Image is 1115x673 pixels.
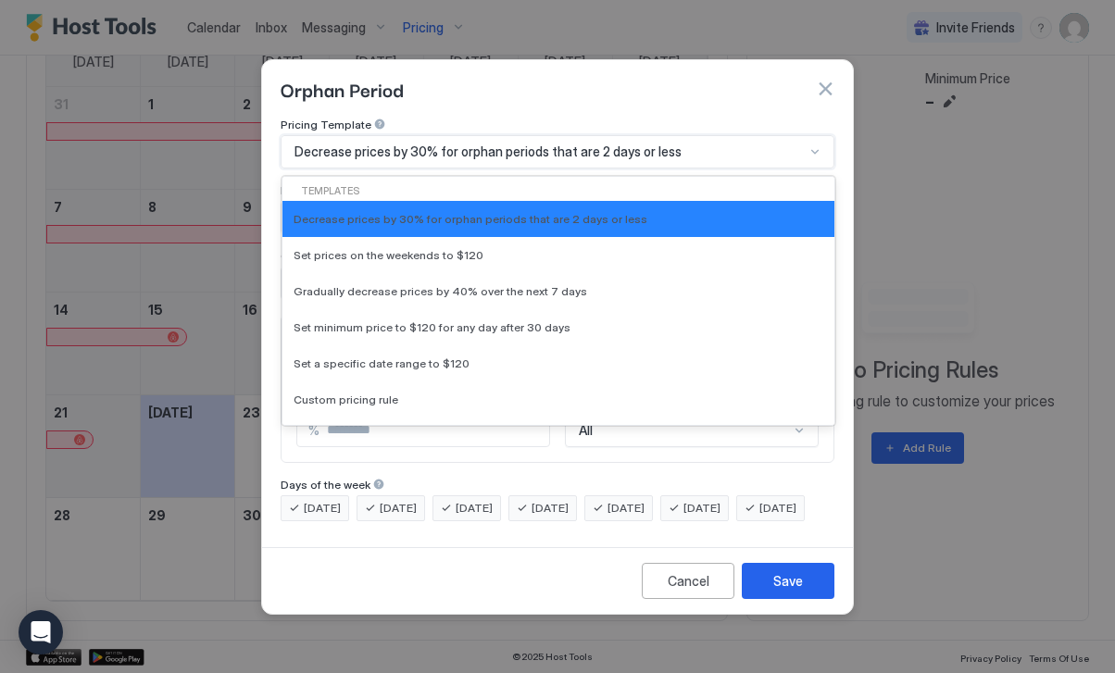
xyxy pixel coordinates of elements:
span: [DATE] [759,500,796,517]
span: % [308,422,319,439]
span: [DATE] [304,500,341,517]
span: [DATE] [380,500,417,517]
span: Decrease prices by 30% for orphan periods that are 2 days or less [294,143,682,160]
span: Set a specific date range to $120 [294,356,470,370]
button: Cancel [642,563,734,599]
span: Set minimum price to $120 for any day after 30 days [294,320,570,334]
span: Gradually decrease prices by 40% over the next 7 days [294,284,587,298]
span: Orphan Period [281,75,404,103]
div: Save [773,571,803,591]
button: Save [742,563,834,599]
span: Set prices on the weekends to $120 [294,248,483,262]
span: Days of the week [281,478,370,492]
span: Custom pricing rule [294,393,398,406]
span: [DATE] [456,500,493,517]
div: Cancel [668,571,709,591]
span: Orphan Period [281,249,358,263]
span: Decrease prices by 30% for orphan periods that are 2 days or less [294,212,647,226]
input: Input Field [319,415,549,446]
span: All [579,422,593,439]
div: Open Intercom Messenger [19,610,63,654]
span: [DATE] [532,500,569,517]
span: [DATE] [683,500,720,517]
span: Rule Type [281,183,333,197]
span: [DATE] [608,500,645,517]
span: Pricing Template [281,118,371,131]
div: Templates [290,184,827,199]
